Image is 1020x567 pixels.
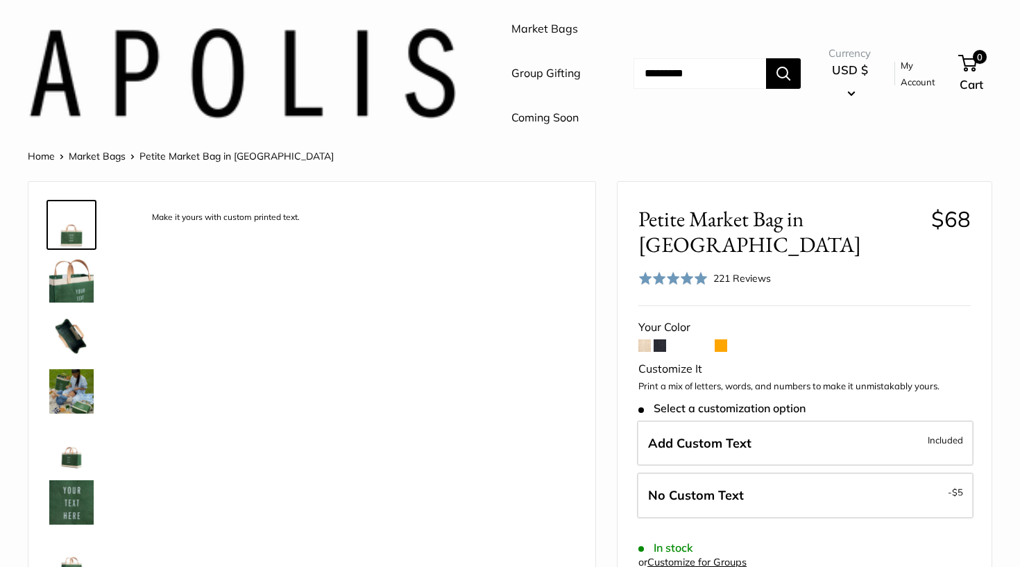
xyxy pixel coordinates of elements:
span: $68 [931,205,971,232]
a: description_Spacious inner area with room for everything. Plus water-resistant lining. [46,311,96,361]
span: In stock [638,541,693,555]
div: Customize It [638,359,971,380]
div: Your Color [638,317,971,338]
a: 0 Cart [960,51,992,96]
div: Make it yours with custom printed text. [145,208,307,227]
a: Market Bags [69,150,126,162]
img: description_Make it yours with custom printed text. [49,203,94,247]
span: USD $ [832,62,868,77]
a: Market Bags [511,19,578,40]
a: description_Take it anywhere with easy-grip handles. [46,255,96,305]
input: Search... [634,58,766,89]
a: description_Custom printed text with eco-friendly ink. [46,477,96,527]
img: Petite Market Bag in Field Green [49,369,94,414]
span: 221 Reviews [713,272,771,285]
span: Cart [960,77,983,92]
a: My Account [901,57,935,91]
span: Included [928,432,963,448]
span: 0 [973,50,987,64]
img: Apolis [28,28,456,119]
nav: Breadcrumb [28,147,334,165]
a: description_Make it yours with custom printed text. [46,200,96,250]
p: Print a mix of letters, words, and numbers to make it unmistakably yours. [638,380,971,393]
span: Currency [828,44,871,63]
img: description_Take it anywhere with easy-grip handles. [49,258,94,303]
button: USD $ [828,59,871,103]
img: Petite Market Bag in Field Green [49,425,94,469]
span: $5 [952,486,963,498]
a: Petite Market Bag in Field Green [46,422,96,472]
img: description_Custom printed text with eco-friendly ink. [49,480,94,525]
a: Petite Market Bag in Field Green [46,366,96,416]
label: Leave Blank [637,473,974,518]
img: description_Spacious inner area with room for everything. Plus water-resistant lining. [49,314,94,358]
a: Home [28,150,55,162]
span: Select a customization option [638,402,806,415]
span: Petite Market Bag in [GEOGRAPHIC_DATA] [139,150,334,162]
label: Add Custom Text [637,421,974,466]
span: Petite Market Bag in [GEOGRAPHIC_DATA] [638,206,921,257]
button: Search [766,58,801,89]
span: No Custom Text [648,487,744,503]
span: Add Custom Text [648,435,751,451]
a: Coming Soon [511,108,579,128]
span: - [948,484,963,500]
a: Group Gifting [511,63,581,84]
